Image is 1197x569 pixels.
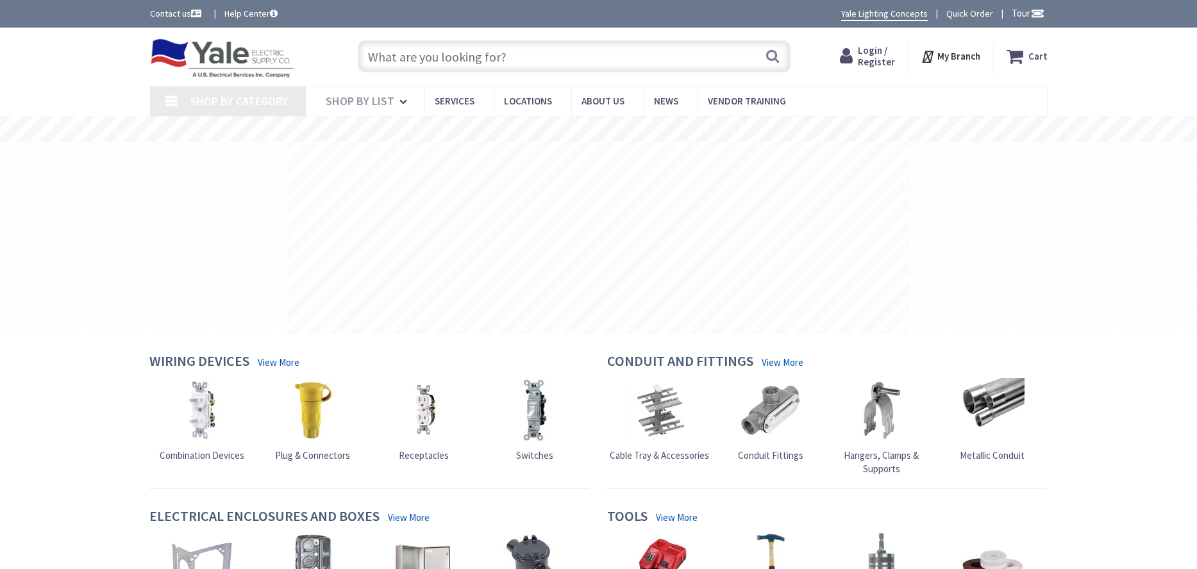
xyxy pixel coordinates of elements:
a: Cart [1007,45,1048,68]
span: Tour [1012,7,1044,19]
span: Hangers, Clamps & Supports [844,449,919,475]
a: View More [762,356,803,369]
input: What are you looking for? [358,40,791,72]
img: Cable Tray & Accessories [628,378,692,442]
span: News [654,95,678,107]
img: Switches [503,378,567,442]
img: Yale Electric Supply Co. [150,38,295,78]
a: Switches Switches [503,378,567,462]
strong: My Branch [937,50,980,62]
a: View More [656,511,698,524]
a: Quick Order [946,7,993,20]
h4: Wiring Devices [149,353,249,372]
img: Plug & Connectors [281,378,345,442]
a: Combination Devices Combination Devices [160,378,244,462]
a: Help Center [224,7,278,20]
img: Receptacles [392,378,456,442]
a: Receptacles Receptacles [392,378,456,462]
img: Combination Devices [170,378,234,442]
a: Conduit Fittings Conduit Fittings [738,378,803,462]
img: Conduit Fittings [739,378,803,442]
span: Shop By Category [190,94,288,108]
h4: Electrical Enclosures and Boxes [149,508,380,527]
span: Services [435,95,474,107]
a: Yale Lighting Concepts [841,7,928,21]
span: Receptacles [399,449,449,461]
span: Combination Devices [160,449,244,461]
a: Login / Register [840,45,895,68]
h4: Tools [607,508,648,527]
a: Metallic Conduit Metallic Conduit [960,378,1025,462]
span: Plug & Connectors [275,449,350,461]
a: Cable Tray & Accessories Cable Tray & Accessories [610,378,709,462]
span: Cable Tray & Accessories [610,449,709,461]
span: Switches [516,449,553,461]
a: View More [388,511,430,524]
img: Hangers, Clamps & Supports [850,378,914,442]
img: Metallic Conduit [960,378,1025,442]
a: Contact us [150,7,204,20]
span: Vendor Training [708,95,786,107]
a: Plug & Connectors Plug & Connectors [275,378,350,462]
span: Metallic Conduit [960,449,1025,461]
span: Locations [504,95,552,107]
h4: Conduit and Fittings [607,353,753,372]
span: Conduit Fittings [738,449,803,461]
span: About Us [582,95,624,107]
a: Hangers, Clamps & Supports Hangers, Clamps & Supports [829,378,934,476]
span: Shop By List [326,94,394,108]
strong: Cart [1028,45,1048,68]
span: Login / Register [858,44,895,68]
div: My Branch [921,45,980,68]
a: View More [258,356,299,369]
